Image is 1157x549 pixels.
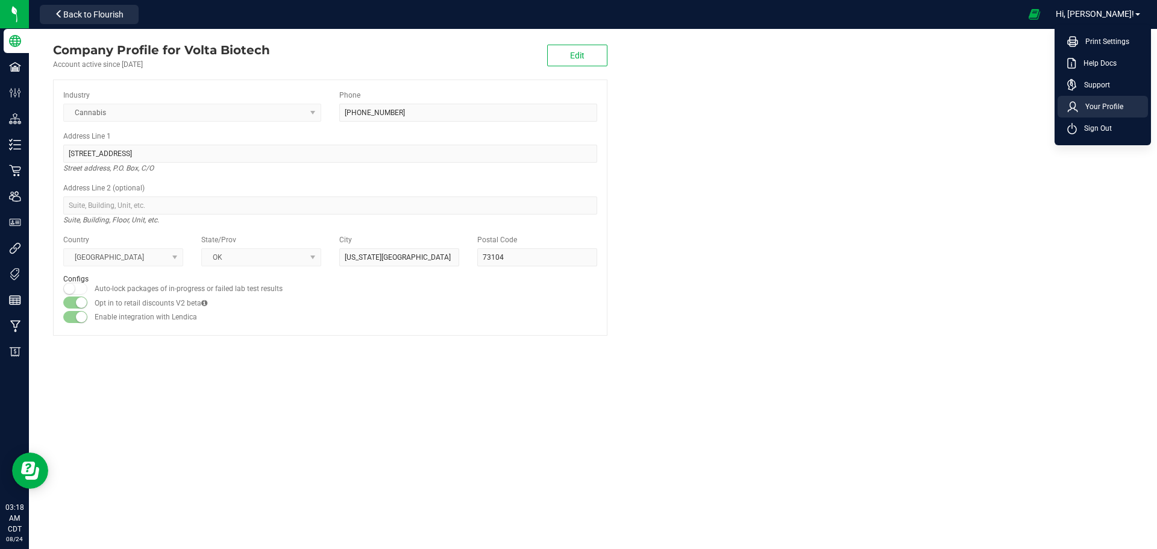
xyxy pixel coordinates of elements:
[63,213,159,227] i: Suite, Building, Floor, Unit, etc.
[9,113,21,125] inline-svg: Distribution
[9,165,21,177] inline-svg: Retail
[339,104,597,122] input: (123) 456-7890
[95,312,197,322] label: Enable integration with Lendica
[12,453,48,489] iframe: Resource center
[339,248,459,266] input: City
[95,283,283,294] label: Auto-lock packages of in-progress or failed lab test results
[63,196,597,215] input: Suite, Building, Unit, etc.
[9,346,21,358] inline-svg: Billing
[477,234,517,245] label: Postal Code
[9,139,21,151] inline-svg: Inventory
[63,161,154,175] i: Street address, P.O. Box, C/O
[5,535,24,544] p: 08/24
[5,502,24,535] p: 03:18 AM CDT
[1076,57,1117,69] span: Help Docs
[201,234,236,245] label: State/Prov
[1078,101,1123,113] span: Your Profile
[9,294,21,306] inline-svg: Reports
[9,61,21,73] inline-svg: Facilities
[570,51,585,60] span: Edit
[9,268,21,280] inline-svg: Tags
[63,90,90,101] label: Industry
[1067,79,1143,91] a: Support
[339,234,352,245] label: City
[1021,2,1048,26] span: Open Ecommerce Menu
[1077,79,1110,91] span: Support
[477,248,597,266] input: Postal Code
[547,45,607,66] button: Edit
[9,216,21,228] inline-svg: User Roles
[53,41,270,59] div: Volta Biotech
[9,87,21,99] inline-svg: Configuration
[63,145,597,163] input: Address
[63,10,124,19] span: Back to Flourish
[1056,9,1134,19] span: Hi, [PERSON_NAME]!
[40,5,139,24] button: Back to Flourish
[9,320,21,332] inline-svg: Manufacturing
[63,131,111,142] label: Address Line 1
[63,183,145,193] label: Address Line 2 (optional)
[1058,118,1148,139] li: Sign Out
[1077,122,1112,134] span: Sign Out
[9,190,21,202] inline-svg: Users
[53,59,270,70] div: Account active since [DATE]
[63,275,597,283] h2: Configs
[63,234,89,245] label: Country
[95,298,207,309] label: Opt in to retail discounts V2 beta
[9,35,21,47] inline-svg: Company
[1067,57,1143,69] a: Help Docs
[1078,36,1129,48] span: Print Settings
[9,242,21,254] inline-svg: Integrations
[339,90,360,101] label: Phone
